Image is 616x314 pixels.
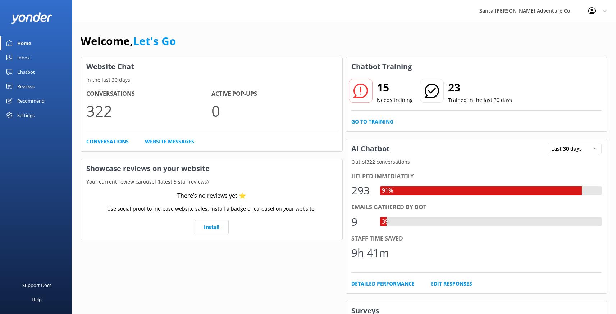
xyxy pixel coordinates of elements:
p: Needs training [377,96,413,104]
a: Install [195,220,229,234]
h4: Conversations [86,89,211,99]
div: 293 [351,182,373,199]
p: Use social proof to increase website sales. Install a badge or carousel on your website. [107,205,316,213]
div: Reviews [17,79,35,94]
p: In the last 30 days [81,76,342,84]
h4: Active Pop-ups [211,89,337,99]
div: Help [32,292,42,307]
div: Support Docs [22,278,51,292]
h2: 15 [377,79,413,96]
div: Emails gathered by bot [351,203,602,212]
div: Home [17,36,31,50]
div: Settings [17,108,35,122]
span: Last 30 days [551,145,586,153]
div: Inbox [17,50,30,65]
div: 91% [380,186,395,196]
p: Out of 322 conversations [346,158,607,166]
h3: AI Chatbot [346,139,395,158]
a: Detailed Performance [351,280,415,288]
div: 9h 41m [351,244,389,261]
a: Website Messages [145,138,194,145]
a: Let's Go [133,33,176,48]
h2: 23 [448,79,512,96]
div: 3% [380,217,392,226]
img: yonder-white-logo.png [11,12,52,24]
div: Recommend [17,94,45,108]
div: 9 [351,213,373,230]
div: There’s no reviews yet ⭐ [177,191,246,201]
h3: Chatbot Training [346,57,417,76]
p: 322 [86,99,211,123]
p: Trained in the last 30 days [448,96,512,104]
div: Helped immediately [351,172,602,181]
div: Chatbot [17,65,35,79]
a: Go to Training [351,118,393,126]
p: Your current review carousel (latest 5 star reviews) [81,178,342,186]
a: Conversations [86,138,129,145]
p: 0 [211,99,337,123]
div: Staff time saved [351,234,602,243]
a: Edit Responses [431,280,472,288]
h3: Website Chat [81,57,342,76]
h1: Welcome, [81,32,176,50]
h3: Showcase reviews on your website [81,159,342,178]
